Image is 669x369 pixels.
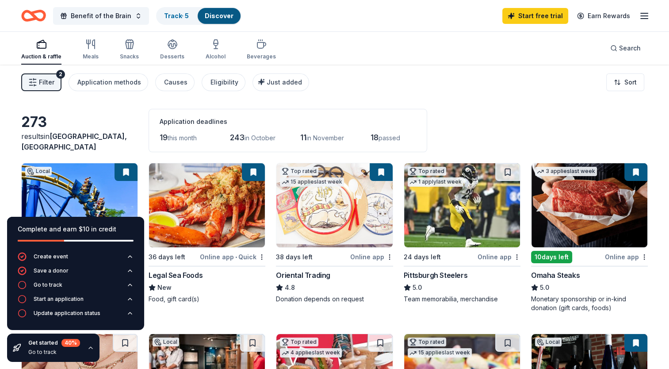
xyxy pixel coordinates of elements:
[153,338,179,346] div: Local
[34,281,62,288] div: Go to track
[18,252,134,266] button: Create event
[120,53,139,60] div: Snacks
[157,282,172,293] span: New
[540,282,549,293] span: 5.0
[18,309,134,323] button: Update application status
[276,295,393,304] div: Donation depends on request
[280,348,342,357] div: 4 applies last week
[34,267,69,274] div: Save a donor
[18,295,134,309] button: Start an application
[21,73,61,91] button: Filter2
[28,349,80,356] div: Go to track
[149,163,265,247] img: Image for Legal Sea Foods
[230,133,245,142] span: 243
[210,77,238,88] div: Eligibility
[34,310,100,317] div: Update application status
[21,131,138,152] div: results
[531,270,580,281] div: Omaha Steaks
[280,177,344,187] div: 15 applies last week
[21,113,138,131] div: 273
[25,167,52,176] div: Local
[205,12,233,19] a: Discover
[300,133,306,142] span: 11
[28,339,80,347] div: Get started
[21,132,127,151] span: [GEOGRAPHIC_DATA], [GEOGRAPHIC_DATA]
[53,7,149,25] button: Benefit of the Brain
[164,12,189,19] a: Track· 5
[531,163,648,312] a: Image for Omaha Steaks 3 applieslast week10days leftOnline appOmaha Steaks5.0Monetary sponsorship...
[83,53,99,60] div: Meals
[18,281,134,295] button: Go to track
[404,270,467,281] div: Pittsburgh Steelers
[371,133,378,142] span: 18
[69,73,148,91] button: Application methods
[77,77,141,88] div: Application methods
[404,295,520,304] div: Team memorabilia, merchandise
[22,163,138,247] img: Image for Dutch Wonderland
[404,163,520,304] a: Image for Pittsburgh SteelersTop rated1 applylast week24 days leftOnline appPittsburgh Steelers5....
[235,254,237,261] span: •
[603,39,648,57] button: Search
[245,134,275,142] span: in October
[39,77,54,88] span: Filter
[149,163,265,304] a: Image for Legal Sea Foods36 days leftOnline app•QuickLegal Sea FoodsNewFood, gift card(s)
[18,224,134,234] div: Complete and earn $10 in credit
[306,134,344,142] span: in November
[156,7,241,25] button: Track· 5Discover
[160,35,184,65] button: Desserts
[531,251,572,263] div: 10 days left
[21,35,61,65] button: Auction & raffle
[276,163,392,247] img: Image for Oriental Trading
[71,11,131,21] span: Benefit of the Brain
[267,78,302,86] span: Just added
[404,252,441,262] div: 24 days left
[535,167,597,176] div: 3 applies last week
[478,251,520,262] div: Online app
[61,339,80,347] div: 40 %
[280,338,318,346] div: Top rated
[408,177,463,187] div: 1 apply last week
[149,252,185,262] div: 36 days left
[605,251,648,262] div: Online app
[206,35,226,65] button: Alcohol
[149,295,265,304] div: Food, gift card(s)
[619,43,641,54] span: Search
[206,53,226,60] div: Alcohol
[21,53,61,60] div: Auction & raffle
[276,163,393,304] a: Image for Oriental TradingTop rated15 applieslast week38 days leftOnline appOriental Trading4.8Do...
[34,253,68,260] div: Create event
[160,53,184,60] div: Desserts
[285,282,295,293] span: 4.8
[280,167,318,176] div: Top rated
[572,8,635,24] a: Earn Rewards
[21,5,46,26] a: Home
[247,53,276,60] div: Beverages
[155,73,195,91] button: Causes
[413,282,422,293] span: 5.0
[200,251,265,262] div: Online app Quick
[408,338,446,346] div: Top rated
[149,270,203,281] div: Legal Sea Foods
[408,167,446,176] div: Top rated
[160,133,168,142] span: 19
[168,134,197,142] span: this month
[21,163,138,304] a: Image for Dutch WonderlandLocal6days leftOnline app•QuickDutch WonderlandNew2 single-day park tic...
[202,73,245,91] button: Eligibility
[34,296,84,303] div: Start an application
[276,270,330,281] div: Oriental Trading
[502,8,568,24] a: Start free trial
[378,134,400,142] span: passed
[350,251,393,262] div: Online app
[408,348,472,357] div: 15 applies last week
[531,163,647,247] img: Image for Omaha Steaks
[21,132,127,151] span: in
[252,73,309,91] button: Just added
[404,163,520,247] img: Image for Pittsburgh Steelers
[18,266,134,281] button: Save a donor
[120,35,139,65] button: Snacks
[56,70,65,79] div: 2
[535,338,562,346] div: Local
[276,252,313,262] div: 38 days left
[606,73,644,91] button: Sort
[83,35,99,65] button: Meals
